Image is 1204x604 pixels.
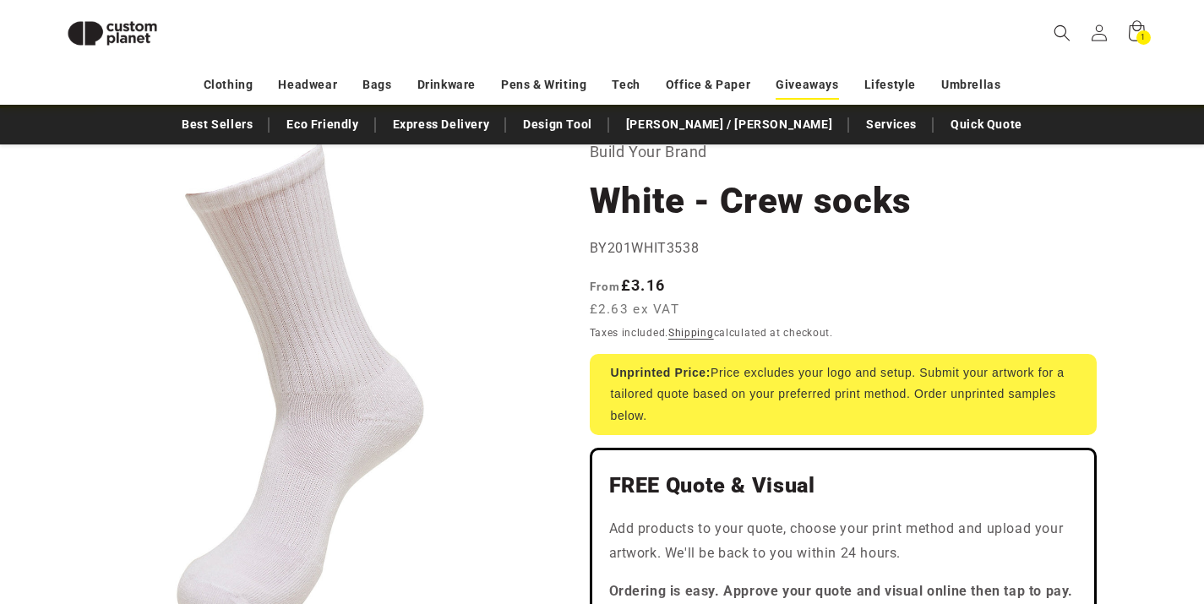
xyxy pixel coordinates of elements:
[278,110,367,139] a: Eco Friendly
[590,178,1097,224] h1: White - Crew socks
[590,240,700,256] span: BY201WHIT3538
[362,70,391,100] a: Bags
[278,70,337,100] a: Headwear
[501,70,586,100] a: Pens & Writing
[618,110,841,139] a: [PERSON_NAME] / [PERSON_NAME]
[1141,30,1146,45] span: 1
[590,280,621,293] span: From
[590,139,1097,166] p: Build Your Brand
[590,276,666,294] strong: £3.16
[612,70,640,100] a: Tech
[590,300,680,319] span: £2.63 ex VAT
[858,110,925,139] a: Services
[384,110,498,139] a: Express Delivery
[53,7,172,60] img: Custom Planet
[515,110,601,139] a: Design Tool
[776,70,838,100] a: Giveaways
[941,70,1000,100] a: Umbrellas
[609,472,1077,499] h2: FREE Quote & Visual
[914,422,1204,604] iframe: Chat Widget
[864,70,916,100] a: Lifestyle
[590,324,1097,341] div: Taxes included. calculated at checkout.
[173,110,261,139] a: Best Sellers
[668,327,714,339] a: Shipping
[666,70,750,100] a: Office & Paper
[1043,14,1081,52] summary: Search
[204,70,253,100] a: Clothing
[611,366,711,379] strong: Unprinted Price:
[609,517,1077,566] p: Add products to your quote, choose your print method and upload your artwork. We'll be back to yo...
[590,354,1097,435] div: Price excludes your logo and setup. Submit your artwork for a tailored quote based on your prefer...
[417,70,476,100] a: Drinkware
[942,110,1031,139] a: Quick Quote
